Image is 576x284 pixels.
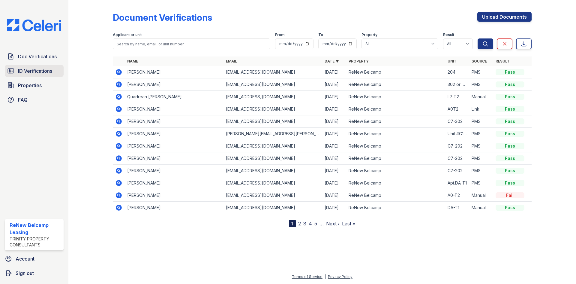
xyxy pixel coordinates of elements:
[322,115,346,128] td: [DATE]
[5,94,64,106] a: FAQ
[275,32,284,37] label: From
[2,267,66,279] a: Sign out
[322,152,346,165] td: [DATE]
[496,143,524,149] div: Pass
[223,66,322,78] td: [EMAIL_ADDRESS][DOMAIN_NAME]
[361,32,377,37] label: Property
[346,189,445,202] td: ReNew Belcamp
[445,66,469,78] td: 204
[445,78,469,91] td: 302 or 303 dont remember
[469,78,493,91] td: PMS
[125,140,223,152] td: [PERSON_NAME]
[314,221,317,227] a: 5
[445,115,469,128] td: C7-302
[125,202,223,214] td: [PERSON_NAME]
[125,189,223,202] td: [PERSON_NAME]
[226,59,237,63] a: Email
[342,221,355,227] a: Last »
[223,177,322,189] td: [EMAIL_ADDRESS][DOMAIN_NAME]
[322,177,346,189] td: [DATE]
[318,32,323,37] label: To
[125,91,223,103] td: Quadrean [PERSON_NAME]
[18,96,28,103] span: FAQ
[223,165,322,177] td: [EMAIL_ADDRESS][DOMAIN_NAME]
[469,91,493,103] td: Manual
[16,255,34,262] span: Account
[469,202,493,214] td: Manual
[469,165,493,177] td: PMS
[496,81,524,87] div: Pass
[2,253,66,265] a: Account
[445,140,469,152] td: C7-202
[346,165,445,177] td: ReNew Belcamp
[469,103,493,115] td: Link
[309,221,312,227] a: 4
[18,53,57,60] span: Doc Verifications
[223,78,322,91] td: [EMAIL_ADDRESS][DOMAIN_NAME]
[18,67,52,75] span: ID Verifications
[346,115,445,128] td: ReNew Belcamp
[127,59,138,63] a: Name
[469,115,493,128] td: PMS
[445,189,469,202] td: A0-T2
[496,69,524,75] div: Pass
[346,78,445,91] td: ReNew Belcamp
[346,128,445,140] td: ReNew Belcamp
[113,38,270,49] input: Search by name, email, or unit number
[2,19,66,31] img: CE_Logo_Blue-a8612792a0a2168367f1c8372b55b34899dd931a85d93a1a3d3e32e68fde9ad4.png
[223,115,322,128] td: [EMAIL_ADDRESS][DOMAIN_NAME]
[496,94,524,100] div: Pass
[445,103,469,115] td: A0T2
[322,202,346,214] td: [DATE]
[496,59,510,63] a: Result
[322,78,346,91] td: [DATE]
[469,128,493,140] td: PMS
[125,165,223,177] td: [PERSON_NAME]
[346,140,445,152] td: ReNew Belcamp
[445,177,469,189] td: Apt.DA-T1
[5,79,64,91] a: Properties
[223,91,322,103] td: [EMAIL_ADDRESS][DOMAIN_NAME]
[496,205,524,211] div: Pass
[445,128,469,140] td: Unit #C1-304
[346,91,445,103] td: ReNew Belcamp
[496,155,524,161] div: Pass
[328,274,352,279] a: Privacy Policy
[223,128,322,140] td: [PERSON_NAME][EMAIL_ADDRESS][PERSON_NAME][DOMAIN_NAME]
[477,12,532,22] a: Upload Documents
[322,66,346,78] td: [DATE]
[496,118,524,124] div: Pass
[322,165,346,177] td: [DATE]
[472,59,487,63] a: Source
[496,168,524,174] div: Pass
[469,177,493,189] td: PMS
[469,140,493,152] td: PMS
[445,202,469,214] td: DA-T1
[319,220,324,227] span: …
[469,66,493,78] td: PMS
[289,220,296,227] div: 1
[113,32,142,37] label: Applicant or unit
[346,177,445,189] td: ReNew Belcamp
[223,103,322,115] td: [EMAIL_ADDRESS][DOMAIN_NAME]
[303,221,306,227] a: 3
[346,152,445,165] td: ReNew Belcamp
[292,274,322,279] a: Terms of Service
[125,177,223,189] td: [PERSON_NAME]
[223,202,322,214] td: [EMAIL_ADDRESS][DOMAIN_NAME]
[125,152,223,165] td: [PERSON_NAME]
[496,192,524,198] div: Fail
[125,78,223,91] td: [PERSON_NAME]
[496,180,524,186] div: Pass
[443,32,454,37] label: Result
[322,91,346,103] td: [DATE]
[346,103,445,115] td: ReNew Belcamp
[223,152,322,165] td: [EMAIL_ADDRESS][DOMAIN_NAME]
[469,152,493,165] td: PMS
[113,12,212,23] div: Document Verifications
[5,50,64,63] a: Doc Verifications
[125,103,223,115] td: [PERSON_NAME]
[445,152,469,165] td: C7-202
[322,128,346,140] td: [DATE]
